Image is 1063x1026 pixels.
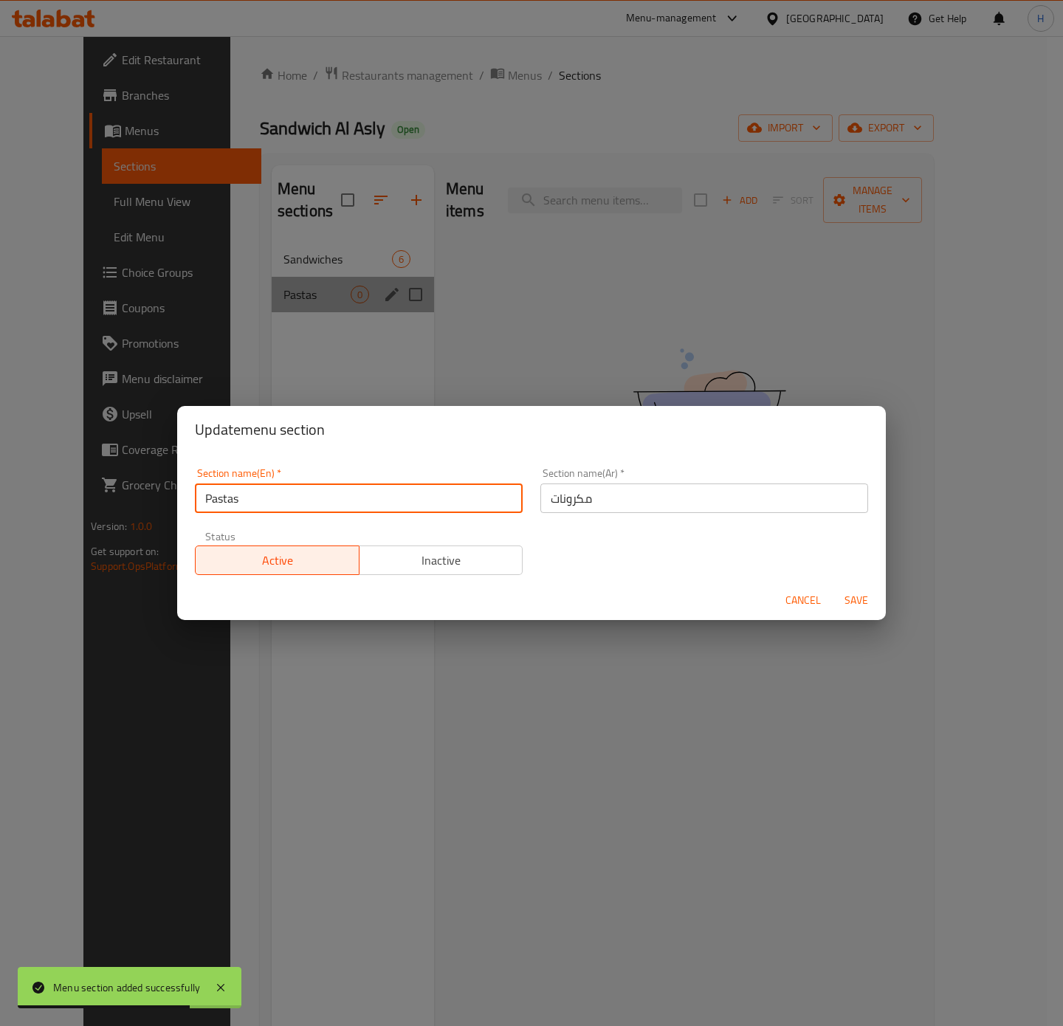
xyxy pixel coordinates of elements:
[833,587,880,614] button: Save
[785,591,821,610] span: Cancel
[195,483,523,513] input: Please enter section name(en)
[839,591,874,610] span: Save
[202,550,354,571] span: Active
[195,418,868,441] h2: Update menu section
[780,587,827,614] button: Cancel
[540,483,868,513] input: Please enter section name(ar)
[365,550,517,571] span: Inactive
[359,545,523,575] button: Inactive
[53,979,200,996] div: Menu section added successfully
[195,545,360,575] button: Active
